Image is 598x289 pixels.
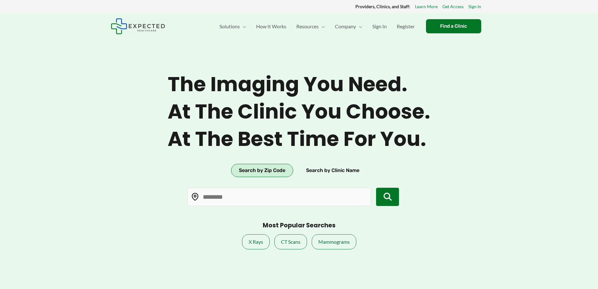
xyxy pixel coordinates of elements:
span: Menu Toggle [319,15,325,37]
a: Register [392,15,420,37]
a: Find a Clinic [426,19,481,33]
span: At the clinic you choose. [168,100,430,124]
a: ResourcesMenu Toggle [291,15,330,37]
button: Search by Clinic Name [298,164,367,177]
a: CompanyMenu Toggle [330,15,367,37]
nav: Primary Site Navigation [214,15,420,37]
span: Company [335,15,356,37]
h3: Most Popular Searches [263,222,336,230]
a: Mammograms [312,234,356,249]
img: Location pin [191,193,199,201]
a: SolutionsMenu Toggle [214,15,251,37]
a: Sign In [468,3,481,11]
span: Sign In [372,15,387,37]
span: How It Works [256,15,286,37]
a: Learn More [415,3,438,11]
span: Resources [296,15,319,37]
span: Menu Toggle [356,15,362,37]
span: The imaging you need. [168,72,430,97]
span: Menu Toggle [240,15,246,37]
a: How It Works [251,15,291,37]
span: At the best time for you. [168,127,430,151]
span: Solutions [219,15,240,37]
img: Expected Healthcare Logo - side, dark font, small [111,18,165,34]
a: Sign In [367,15,392,37]
a: X Rays [242,234,270,249]
a: Get Access [442,3,464,11]
button: Search by Zip Code [231,164,293,177]
span: Register [397,15,415,37]
strong: Providers, Clinics, and Staff: [355,4,410,9]
a: CT Scans [274,234,307,249]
